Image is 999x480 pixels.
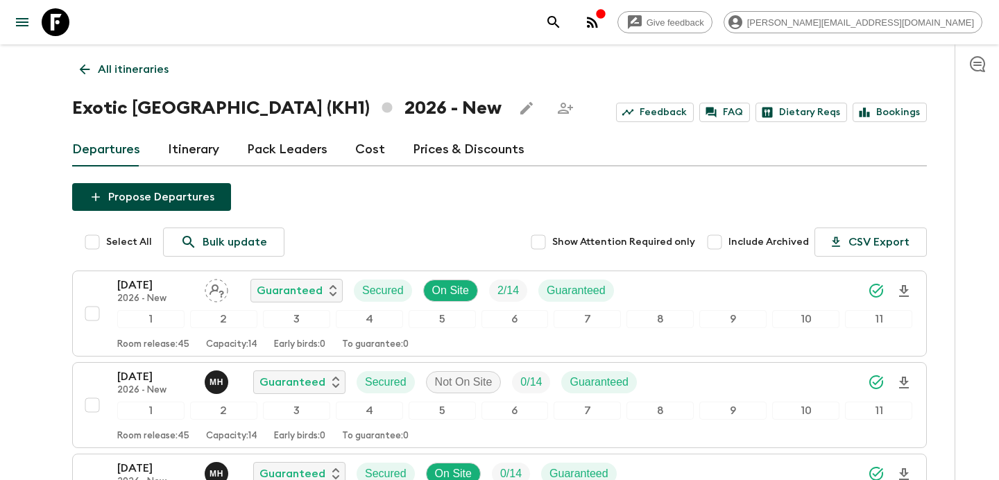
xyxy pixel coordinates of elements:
div: 7 [554,402,621,420]
div: 4 [336,310,403,328]
div: 9 [699,402,767,420]
a: Dietary Reqs [755,103,847,122]
span: Mr. Heng Pringratana (Prefer name : James) [205,466,231,477]
div: 5 [409,402,476,420]
p: Guaranteed [259,374,325,391]
p: Not On Site [435,374,493,391]
div: Secured [354,280,412,302]
p: On Site [432,282,469,299]
p: [DATE] [117,277,194,293]
p: All itineraries [98,61,169,78]
p: Guaranteed [570,374,629,391]
div: 3 [263,310,330,328]
div: 1 [117,310,185,328]
div: [PERSON_NAME][EMAIL_ADDRESS][DOMAIN_NAME] [724,11,982,33]
div: Secured [357,371,415,393]
svg: Download Onboarding [896,375,912,391]
button: menu [8,8,36,36]
p: Early birds: 0 [274,339,325,350]
div: 5 [409,310,476,328]
a: Pack Leaders [247,133,327,166]
a: Feedback [616,103,694,122]
span: [PERSON_NAME][EMAIL_ADDRESS][DOMAIN_NAME] [740,17,982,28]
div: 1 [117,402,185,420]
p: [DATE] [117,460,194,477]
span: Include Archived [728,235,809,249]
p: Secured [362,282,404,299]
p: 2026 - New [117,385,194,396]
p: 2026 - New [117,293,194,305]
span: Select All [106,235,152,249]
a: Departures [72,133,140,166]
span: Show Attention Required only [552,235,695,249]
div: Trip Fill [512,371,550,393]
a: Bulk update [163,228,284,257]
svg: Synced Successfully [868,374,885,391]
a: Cost [355,133,385,166]
a: All itineraries [72,55,176,83]
div: 4 [336,402,403,420]
div: Not On Site [426,371,502,393]
div: 3 [263,402,330,420]
a: Give feedback [617,11,712,33]
p: Early birds: 0 [274,431,325,442]
span: Give feedback [639,17,712,28]
div: 2 [190,402,257,420]
button: MH [205,370,231,394]
div: 11 [845,310,912,328]
p: M H [210,377,223,388]
button: Edit this itinerary [513,94,540,122]
h1: Exotic [GEOGRAPHIC_DATA] (KH1) 2026 - New [72,94,502,122]
p: Room release: 45 [117,339,189,350]
p: Room release: 45 [117,431,189,442]
a: Bookings [853,103,927,122]
a: Itinerary [168,133,219,166]
p: Capacity: 14 [206,339,257,350]
button: [DATE]2026 - NewMr. Heng Pringratana (Prefer name : James)GuaranteedSecuredNot On SiteTrip FillGu... [72,362,927,448]
svg: Download Onboarding [896,283,912,300]
p: M H [210,468,223,479]
div: 6 [481,402,549,420]
div: 8 [626,310,694,328]
div: 7 [554,310,621,328]
span: Assign pack leader [205,283,228,294]
div: 10 [772,310,839,328]
button: [DATE]2026 - NewAssign pack leaderGuaranteedSecuredOn SiteTrip FillGuaranteed1234567891011Room re... [72,271,927,357]
p: Capacity: 14 [206,431,257,442]
div: 10 [772,402,839,420]
p: Guaranteed [257,282,323,299]
span: Mr. Heng Pringratana (Prefer name : James) [205,375,231,386]
button: search adventures [540,8,567,36]
a: Prices & Discounts [413,133,524,166]
p: To guarantee: 0 [342,431,409,442]
span: Share this itinerary [552,94,579,122]
div: Trip Fill [489,280,527,302]
p: To guarantee: 0 [342,339,409,350]
div: 2 [190,310,257,328]
button: CSV Export [814,228,927,257]
p: Guaranteed [547,282,606,299]
div: 11 [845,402,912,420]
div: 6 [481,310,549,328]
svg: Synced Successfully [868,282,885,299]
div: 9 [699,310,767,328]
p: [DATE] [117,368,194,385]
p: 2 / 14 [497,282,519,299]
p: Bulk update [203,234,267,250]
div: On Site [423,280,478,302]
a: FAQ [699,103,750,122]
button: Propose Departures [72,183,231,211]
div: 8 [626,402,694,420]
p: 0 / 14 [520,374,542,391]
p: Secured [365,374,407,391]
